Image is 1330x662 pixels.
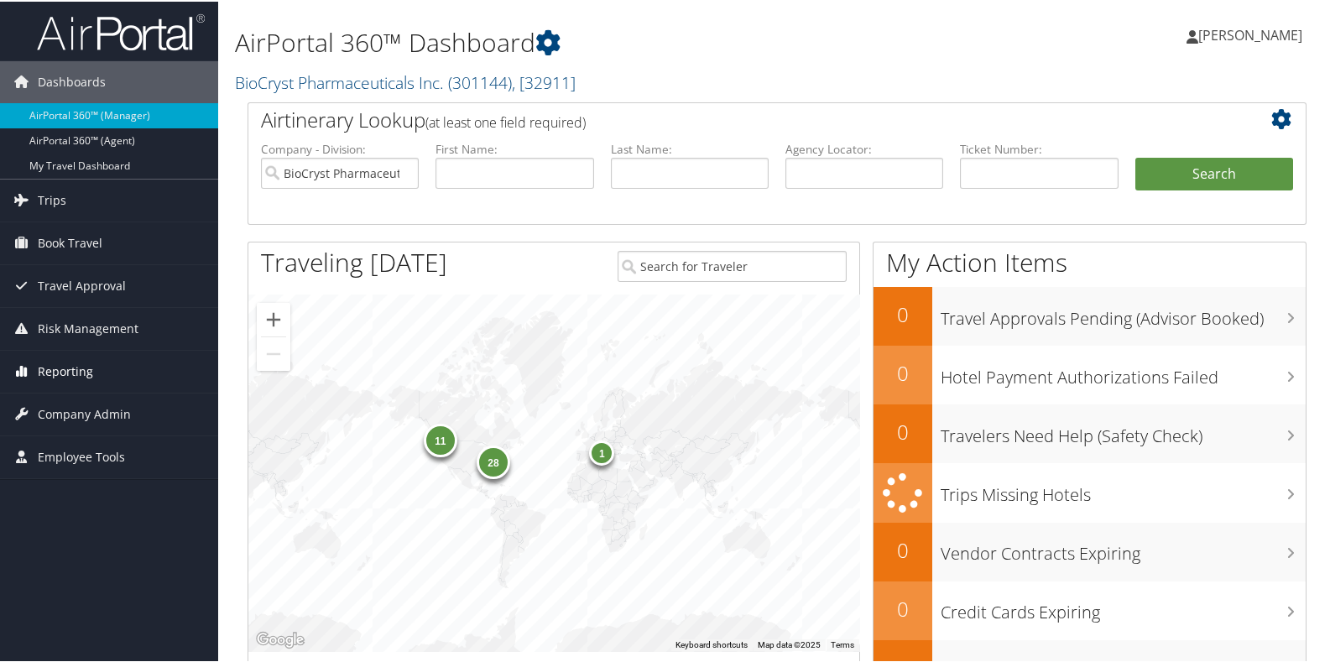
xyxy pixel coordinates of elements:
span: Employee Tools [38,435,125,477]
span: Travel Approval [38,263,126,305]
button: Keyboard shortcuts [675,638,748,649]
a: 0Credit Cards Expiring [874,580,1306,639]
button: Search [1135,156,1293,190]
a: Terms (opens in new tab) [831,639,854,648]
a: [PERSON_NAME] [1187,8,1319,59]
span: Map data ©2025 [758,639,821,648]
a: Trips Missing Hotels [874,461,1306,521]
span: , [ 32911 ] [512,70,576,92]
img: airportal-logo.png [37,11,205,50]
a: Open this area in Google Maps (opens a new window) [253,628,308,649]
label: Ticket Number: [960,139,1118,156]
span: (at least one field required) [425,112,586,130]
a: 0Vendor Contracts Expiring [874,521,1306,580]
div: 11 [424,422,457,456]
a: BioCryst Pharmaceuticals Inc. [235,70,576,92]
h2: 0 [874,534,932,563]
h3: Vendor Contracts Expiring [941,532,1306,564]
h3: Travelers Need Help (Safety Check) [941,414,1306,446]
h3: Trips Missing Hotels [941,473,1306,505]
span: Company Admin [38,392,131,434]
div: 28 [477,444,510,477]
h1: Traveling [DATE] [261,243,447,279]
label: Agency Locator: [785,139,943,156]
a: 0Travel Approvals Pending (Advisor Booked) [874,285,1306,344]
h2: 0 [874,416,932,445]
span: Reporting [38,349,93,391]
input: Search for Traveler [618,249,847,280]
h2: 0 [874,593,932,622]
h3: Hotel Payment Authorizations Failed [941,356,1306,388]
label: First Name: [436,139,593,156]
h2: Airtinerary Lookup [261,104,1205,133]
h3: Travel Approvals Pending (Advisor Booked) [941,297,1306,329]
label: Company - Division: [261,139,419,156]
h2: 0 [874,357,932,386]
img: Google [253,628,308,649]
a: 0Travelers Need Help (Safety Check) [874,403,1306,461]
span: Trips [38,178,66,220]
button: Zoom in [257,301,290,335]
span: [PERSON_NAME] [1198,24,1302,43]
span: Risk Management [38,306,138,348]
label: Last Name: [611,139,769,156]
button: Zoom out [257,336,290,369]
h2: 0 [874,299,932,327]
h3: Credit Cards Expiring [941,591,1306,623]
span: Dashboards [38,60,106,102]
span: ( 301144 ) [448,70,512,92]
h1: AirPortal 360™ Dashboard [235,23,957,59]
div: 1 [589,439,614,464]
a: 0Hotel Payment Authorizations Failed [874,344,1306,403]
span: Book Travel [38,221,102,263]
h1: My Action Items [874,243,1306,279]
